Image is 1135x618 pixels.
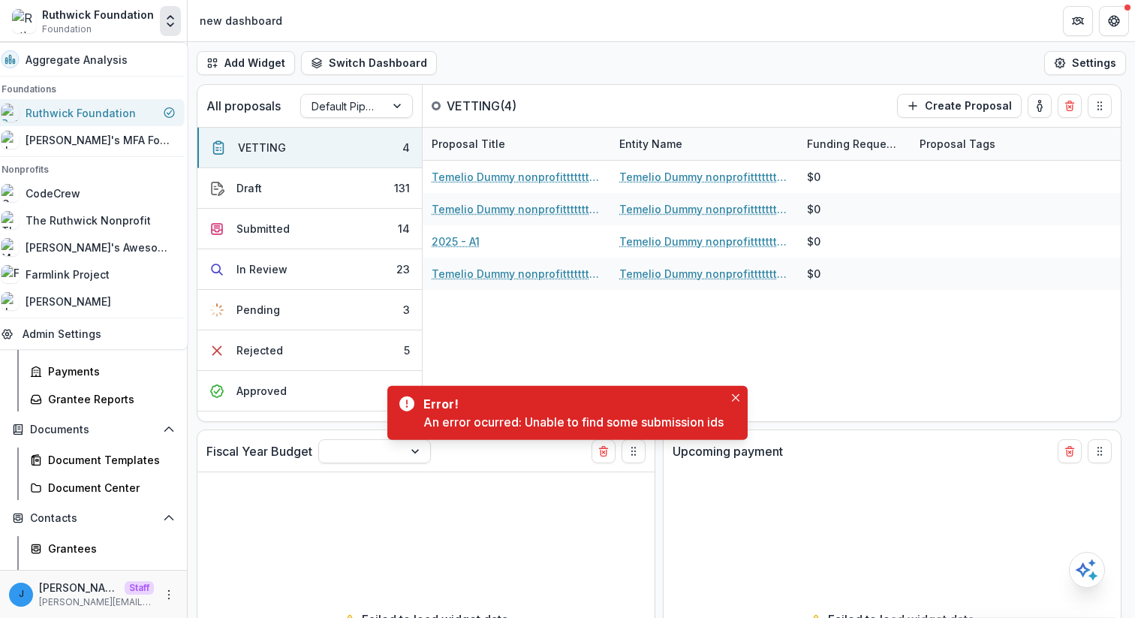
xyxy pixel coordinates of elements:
div: Funding Requested [798,136,911,152]
div: Ruthwick Foundation [42,7,154,23]
a: Constituents [24,564,181,589]
a: Grantee Reports [24,387,181,411]
div: Document Templates [48,452,169,468]
a: Temelio Dummy nonprofittttttttt a4 sda16s5d - 2025 - A1 [432,201,601,217]
span: Documents [30,424,157,436]
button: Settings [1044,51,1126,75]
button: Drag [1088,94,1112,118]
button: Open Documents [6,418,181,442]
div: Proposal Tags [911,128,1098,160]
button: Pending3 [197,290,422,330]
a: Payments [24,359,181,384]
p: [PERSON_NAME][EMAIL_ADDRESS][DOMAIN_NAME] [39,580,119,595]
div: Grantees [48,541,169,556]
p: Fiscal Year Budget [206,442,312,460]
a: Temelio Dummy nonprofittttttttt a4 sda16s5d [619,201,789,217]
button: Delete card [1058,94,1082,118]
p: All proposals [206,97,281,115]
p: Staff [125,581,154,595]
nav: breadcrumb [194,10,288,32]
button: Delete card [1058,439,1082,463]
div: 14 [398,221,410,237]
button: Switch Dashboard [301,51,437,75]
p: VETTING ( 4 ) [447,97,559,115]
div: Rejected [236,342,283,358]
div: Error! [423,395,718,413]
div: Funding Requested [798,128,911,160]
div: 131 [394,180,410,196]
div: Document Center [48,480,169,496]
div: Proposal Title [423,128,610,160]
button: Submitted14 [197,209,422,249]
button: Create Proposal [897,94,1022,118]
button: Partners [1063,6,1093,36]
button: Draft131 [197,168,422,209]
div: 5 [404,342,410,358]
div: Payments [48,363,169,379]
div: Proposal Title [423,136,514,152]
div: Entity Name [610,128,798,160]
div: Pending [236,302,280,318]
p: [PERSON_NAME][EMAIL_ADDRESS][DOMAIN_NAME] [39,595,154,609]
div: Constituents [48,568,169,584]
div: 12 [399,383,410,399]
button: VETTING4 [197,128,422,168]
div: VETTING [238,140,286,155]
div: In Review [236,261,288,277]
div: Approved [236,383,287,399]
button: In Review23 [197,249,422,290]
span: Foundation [42,23,92,36]
button: Add Widget [197,51,295,75]
div: $0 [807,266,820,282]
div: $0 [807,234,820,249]
button: Approved12 [197,371,422,411]
button: Open entity switcher [160,6,181,36]
button: Close [727,389,745,407]
div: Submitted [236,221,290,237]
a: Grantees [24,536,181,561]
div: jonah@trytemelio.com [19,589,24,599]
a: Temelio Dummy nonprofittttttttt a4 sda16s5d [619,234,789,249]
button: Rejected5 [197,330,422,371]
div: Draft [236,180,262,196]
div: new dashboard [200,13,282,29]
div: $0 [807,201,820,217]
a: Temelio Dummy nonprofittttttttt a4 sda16s5d - 2025 - A1 [432,266,601,282]
a: Temelio Dummy nonprofittttttttt a4 sda16s5d [619,266,789,282]
button: Drag [1088,439,1112,463]
button: Open Contacts [6,506,181,530]
div: $0 [807,169,820,185]
span: Contacts [30,512,157,525]
div: 3 [403,302,410,318]
div: Proposal Tags [911,136,1004,152]
img: Ruthwick Foundation [12,9,36,33]
div: 4 [402,140,410,155]
div: Entity Name [610,136,691,152]
a: Document Templates [24,448,181,472]
div: Grantee Reports [48,391,169,407]
button: More [160,586,178,604]
button: toggle-assigned-to-me [1028,94,1052,118]
button: Get Help [1099,6,1129,36]
a: Temelio Dummy nonprofittttttttt a4 sda16s5d - 2025 - A1 [432,169,601,185]
a: Temelio Dummy nonprofittttttttt a4 sda16s5d [619,169,789,185]
div: 23 [396,261,410,277]
a: Document Center [24,475,181,500]
a: 2025 - A1 [432,234,480,249]
button: Open AI Assistant [1069,552,1105,588]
